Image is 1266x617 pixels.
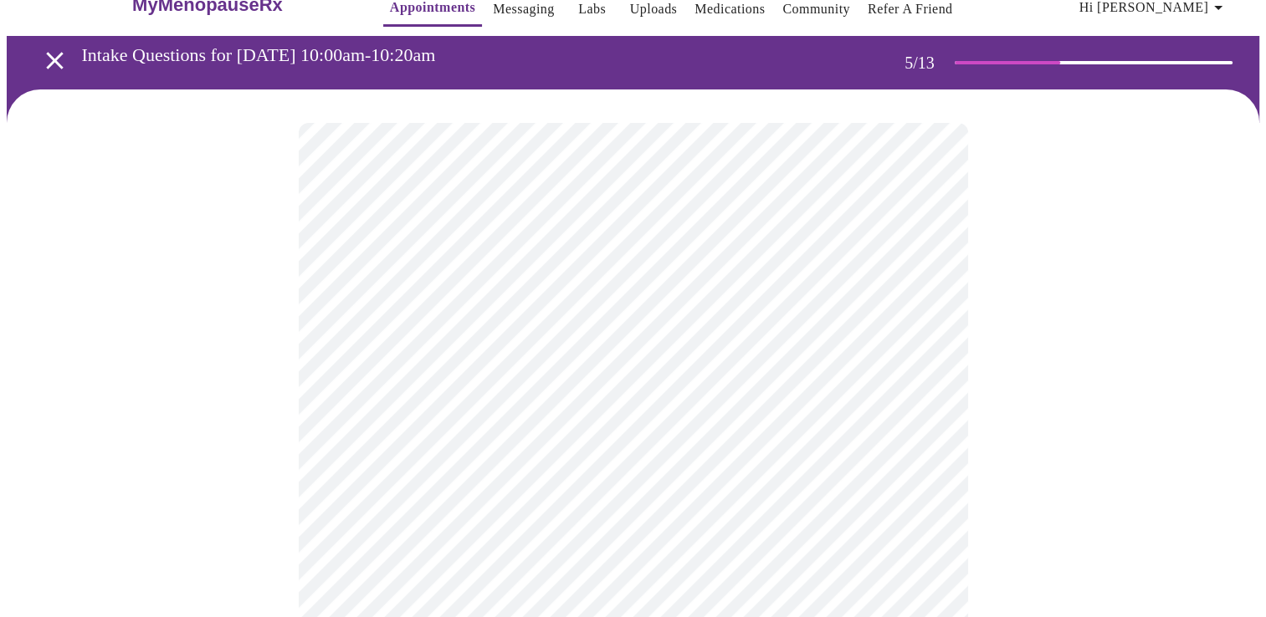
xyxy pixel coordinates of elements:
[82,44,838,66] h3: Intake Questions for [DATE] 10:00am-10:20am
[30,36,79,85] button: open drawer
[905,54,955,73] h3: 5 / 13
